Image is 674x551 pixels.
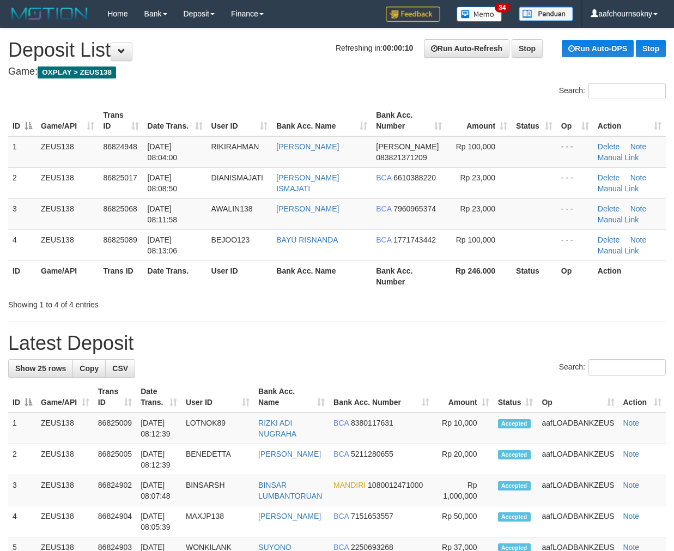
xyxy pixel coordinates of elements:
[211,173,263,182] span: DIANISMAJATI
[598,246,639,255] a: Manual Link
[630,235,647,244] a: Note
[37,413,94,444] td: ZEUS138
[258,450,321,458] a: [PERSON_NAME]
[623,481,640,489] a: Note
[636,40,666,57] a: Stop
[136,444,181,475] td: [DATE] 08:12:39
[512,105,557,136] th: Status: activate to sort column ascending
[434,413,494,444] td: Rp 10,000
[593,261,666,292] th: Action
[351,419,393,427] span: Copy 8380117631 to clipboard
[351,450,393,458] span: Copy 5211280655 to clipboard
[8,444,37,475] td: 2
[537,413,618,444] td: aafLOADBANKZEUS
[598,142,620,151] a: Delete
[37,506,94,537] td: ZEUS138
[557,229,593,261] td: - - -
[103,142,137,151] span: 86824948
[460,204,495,213] span: Rp 23,000
[112,364,128,373] span: CSV
[37,261,99,292] th: Game/API
[148,142,178,162] span: [DATE] 08:04:00
[37,444,94,475] td: ZEUS138
[537,382,618,413] th: Op: activate to sort column ascending
[37,198,99,229] td: ZEUS138
[329,382,434,413] th: Bank Acc. Number: activate to sort column ascending
[557,261,593,292] th: Op
[372,105,446,136] th: Bank Acc. Number: activate to sort column ascending
[37,136,99,168] td: ZEUS138
[393,204,436,213] span: Copy 7960965374 to clipboard
[136,413,181,444] td: [DATE] 08:12:39
[537,506,618,537] td: aafLOADBANKZEUS
[498,481,531,491] span: Accepted
[8,261,37,292] th: ID
[495,3,509,13] span: 34
[143,261,207,292] th: Date Trans.
[105,359,135,378] a: CSV
[8,295,272,310] div: Showing 1 to 4 of 4 entries
[272,105,372,136] th: Bank Acc. Name: activate to sort column ascending
[94,444,136,475] td: 86825005
[136,382,181,413] th: Date Trans.: activate to sort column ascending
[630,204,647,213] a: Note
[207,105,272,136] th: User ID: activate to sort column ascending
[211,235,250,244] span: BEJOO123
[8,198,37,229] td: 3
[456,142,495,151] span: Rp 100,000
[148,235,178,255] span: [DATE] 08:13:06
[15,364,66,373] span: Show 25 rows
[181,413,254,444] td: LOTNOK89
[8,66,666,77] h4: Game:
[276,142,339,151] a: [PERSON_NAME]
[37,105,99,136] th: Game/API: activate to sort column ascending
[258,419,296,438] a: RIZKI ADI NUGRAHA
[8,506,37,537] td: 4
[336,44,413,52] span: Refreshing in:
[598,184,639,193] a: Manual Link
[254,382,329,413] th: Bank Acc. Name: activate to sort column ascending
[103,204,137,213] span: 86825068
[559,83,666,99] label: Search:
[598,235,620,244] a: Delete
[333,481,366,489] span: MANDIRI
[38,66,116,78] span: OXPLAY > ZEUS138
[512,39,543,58] a: Stop
[148,204,178,224] span: [DATE] 08:11:58
[8,39,666,61] h1: Deposit List
[8,105,37,136] th: ID: activate to sort column descending
[8,413,37,444] td: 1
[598,153,639,162] a: Manual Link
[598,204,620,213] a: Delete
[393,173,436,182] span: Copy 6610388220 to clipboard
[494,382,538,413] th: Status: activate to sort column ascending
[557,105,593,136] th: Op: activate to sort column ascending
[460,173,495,182] span: Rp 23,000
[498,512,531,522] span: Accepted
[557,136,593,168] td: - - -
[434,506,494,537] td: Rp 50,000
[557,167,593,198] td: - - -
[498,419,531,428] span: Accepted
[623,419,640,427] a: Note
[333,450,349,458] span: BCA
[276,235,338,244] a: BAYU RISNANDA
[99,105,143,136] th: Trans ID: activate to sort column ascending
[181,382,254,413] th: User ID: activate to sort column ascending
[8,229,37,261] td: 4
[537,444,618,475] td: aafLOADBANKZEUS
[94,475,136,506] td: 86824902
[333,419,349,427] span: BCA
[382,44,413,52] strong: 00:00:10
[630,142,647,151] a: Note
[136,475,181,506] td: [DATE] 08:07:48
[94,413,136,444] td: 86825009
[562,40,634,57] a: Run Auto-DPS
[8,359,73,378] a: Show 25 rows
[99,261,143,292] th: Trans ID
[512,261,557,292] th: Status
[37,229,99,261] td: ZEUS138
[457,7,502,22] img: Button%20Memo.svg
[623,512,640,520] a: Note
[148,173,178,193] span: [DATE] 08:08:50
